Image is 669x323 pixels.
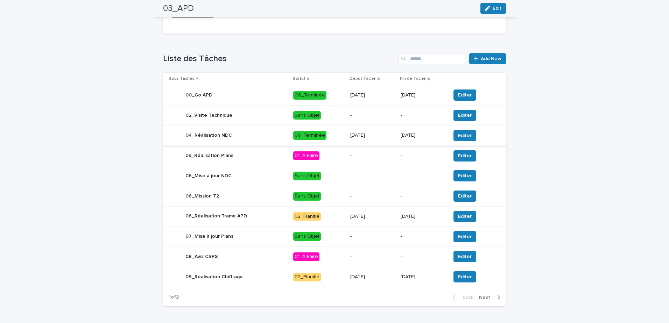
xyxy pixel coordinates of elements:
[185,92,212,98] p: 00_Go APD
[469,53,506,64] a: Add New
[453,191,476,202] button: Editer
[453,170,476,181] button: Editer
[293,212,321,221] div: 02_Planifié
[350,193,395,199] p: -
[350,254,395,260] p: -
[293,151,319,160] div: 01_A Faire
[185,132,232,138] p: 04_Réalisation NDC
[401,214,445,220] p: [DATE]
[163,3,194,14] h2: 03_APD
[447,294,476,301] button: Back
[185,234,233,239] p: 07_Mise à jour Plans
[185,173,232,179] p: 06_Mise à jour NDC
[163,206,506,227] tr: 06_Réalisation Trame APD02_Planifié[DATE][DATE]Editer
[401,92,445,98] p: [DATE]
[458,172,472,179] span: Editer
[453,150,476,161] button: Editer
[350,214,395,220] p: [DATE]
[458,92,472,99] span: Editer
[399,53,465,64] input: Search
[163,267,506,287] tr: 09_Réalisation Chiffrage02_Planifié[DATE][DATE]Editer
[163,125,506,146] tr: 04_Réalisation NDC06_Terminée[DATE][DATE]Editer
[185,254,218,260] p: 08_Avis CSPS
[458,213,472,220] span: Editer
[458,233,472,240] span: Editer
[401,254,445,260] p: -
[163,289,184,306] p: 1 of 2
[163,247,506,267] tr: 08_Avis CSPS01_A Faire--Editer
[458,295,473,300] span: Back
[453,231,476,242] button: Editer
[185,193,219,199] p: 06_Mission T2
[400,75,426,82] p: Fin de Tâche
[476,294,506,301] button: Next
[401,193,445,199] p: -
[458,152,472,159] span: Editer
[185,274,243,280] p: 09_Réalisation Chiffrage
[401,274,445,280] p: [DATE]
[185,213,247,219] p: 06_Réalisation Trame APD
[163,227,506,247] tr: 07_Mise à jour PlansSans Objet--Editer
[350,153,395,159] p: -
[401,234,445,239] p: -
[401,132,445,138] p: [DATE]
[453,110,476,121] button: Editer
[350,75,376,82] p: Début Tâche
[458,132,472,139] span: Editer
[458,112,472,119] span: Editer
[185,113,232,119] p: 02_Visite Technique
[350,132,395,138] p: [DATE]
[401,173,445,179] p: -
[350,92,395,98] p: [DATE]
[458,253,472,260] span: Editer
[293,192,321,201] div: Sans Objet
[293,273,321,281] div: 02_Planifié
[293,75,305,82] p: Statut
[163,186,506,206] tr: 06_Mission T2Sans Objet--Editer
[481,56,501,61] span: Add New
[293,111,321,120] div: Sans Objet
[163,105,506,125] tr: 02_Visite TechniqueSans Objet--Editer
[453,89,476,101] button: Editer
[350,113,395,119] p: -
[458,273,472,280] span: Editer
[163,146,506,166] tr: 05_Réalisation Plans01_A Faire--Editer
[350,173,395,179] p: -
[350,274,395,280] p: [DATE]
[293,91,326,100] div: 06_Terminée
[350,234,395,239] p: -
[163,85,506,105] tr: 00_Go APD06_Terminée[DATE][DATE]Editer
[185,153,233,159] p: 05_Réalisation Plans
[458,193,472,200] span: Editer
[163,166,506,186] tr: 06_Mise à jour NDCSans Objet--Editer
[293,172,321,180] div: Sans Objet
[401,113,445,119] p: -
[493,6,501,11] span: Edit
[453,211,476,222] button: Editer
[293,232,321,241] div: Sans Objet
[293,131,326,140] div: 06_Terminée
[480,3,506,14] button: Edit
[453,251,476,262] button: Editer
[479,295,494,300] span: Next
[293,252,319,261] div: 01_A Faire
[169,75,195,82] p: Sous Tâches
[163,54,396,64] h1: Liste des Tâches
[401,153,445,159] p: -
[453,271,476,282] button: Editer
[453,130,476,141] button: Editer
